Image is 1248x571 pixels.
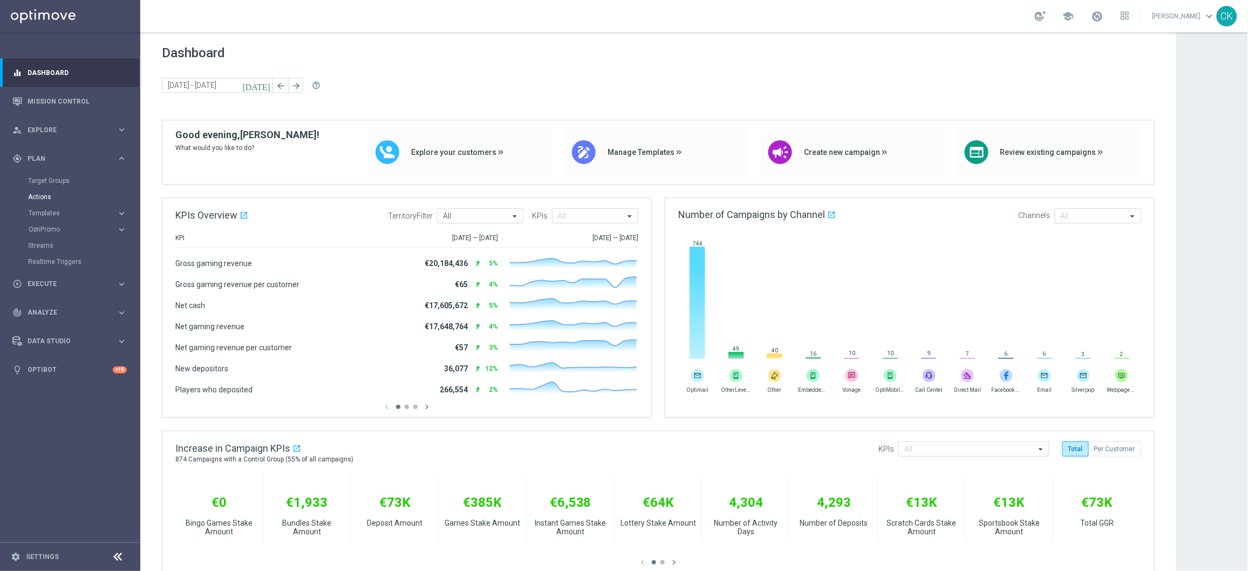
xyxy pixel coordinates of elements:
button: Data Studio keyboard_arrow_right [12,337,127,345]
i: keyboard_arrow_right [117,125,127,135]
div: Explore [12,125,117,135]
div: OptiPromo [29,226,117,233]
a: Target Groups [28,176,112,185]
button: gps_fixed Plan keyboard_arrow_right [12,154,127,163]
i: gps_fixed [12,154,22,164]
span: Templates [29,210,106,216]
div: Streams [28,237,139,254]
span: Execute [28,281,117,287]
div: Realtime Triggers [28,254,139,270]
div: Execute [12,279,117,289]
i: track_changes [12,308,22,317]
div: OptiPromo [28,221,139,237]
div: CK [1217,6,1237,26]
button: Mission Control [12,97,127,106]
button: track_changes Analyze keyboard_arrow_right [12,308,127,317]
a: Settings [26,554,59,560]
div: Optibot [12,356,127,384]
button: OptiPromo keyboard_arrow_right [28,225,127,234]
i: keyboard_arrow_right [117,279,127,289]
div: Target Groups [28,173,139,189]
div: Templates [29,210,117,216]
i: keyboard_arrow_right [117,336,127,346]
a: Streams [28,241,112,250]
i: keyboard_arrow_right [117,308,127,318]
span: school [1062,10,1074,22]
i: keyboard_arrow_right [117,208,127,219]
button: Templates keyboard_arrow_right [28,209,127,217]
i: settings [11,552,21,562]
div: Mission Control [12,87,127,115]
button: lightbulb Optibot +10 [12,365,127,374]
div: Data Studio [12,336,117,346]
button: person_search Explore keyboard_arrow_right [12,126,127,134]
i: play_circle_outline [12,279,22,289]
a: [PERSON_NAME]keyboard_arrow_down [1151,8,1217,24]
span: keyboard_arrow_down [1204,10,1216,22]
a: Realtime Triggers [28,257,112,266]
i: person_search [12,125,22,135]
i: lightbulb [12,365,22,375]
a: Optibot [28,356,113,384]
span: Analyze [28,309,117,316]
div: +10 [113,366,127,373]
i: keyboard_arrow_right [117,225,127,235]
div: Templates [28,205,139,221]
a: Actions [28,193,112,201]
button: play_circle_outline Execute keyboard_arrow_right [12,280,127,288]
div: Plan [12,154,117,164]
a: Dashboard [28,58,127,87]
button: equalizer Dashboard [12,69,127,77]
i: equalizer [12,68,22,78]
span: Explore [28,127,117,133]
span: OptiPromo [29,226,106,233]
span: Data Studio [28,338,117,344]
div: Actions [28,189,139,205]
span: Plan [28,155,117,162]
div: Dashboard [12,58,127,87]
div: Analyze [12,308,117,317]
a: Mission Control [28,87,127,115]
i: keyboard_arrow_right [117,153,127,164]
